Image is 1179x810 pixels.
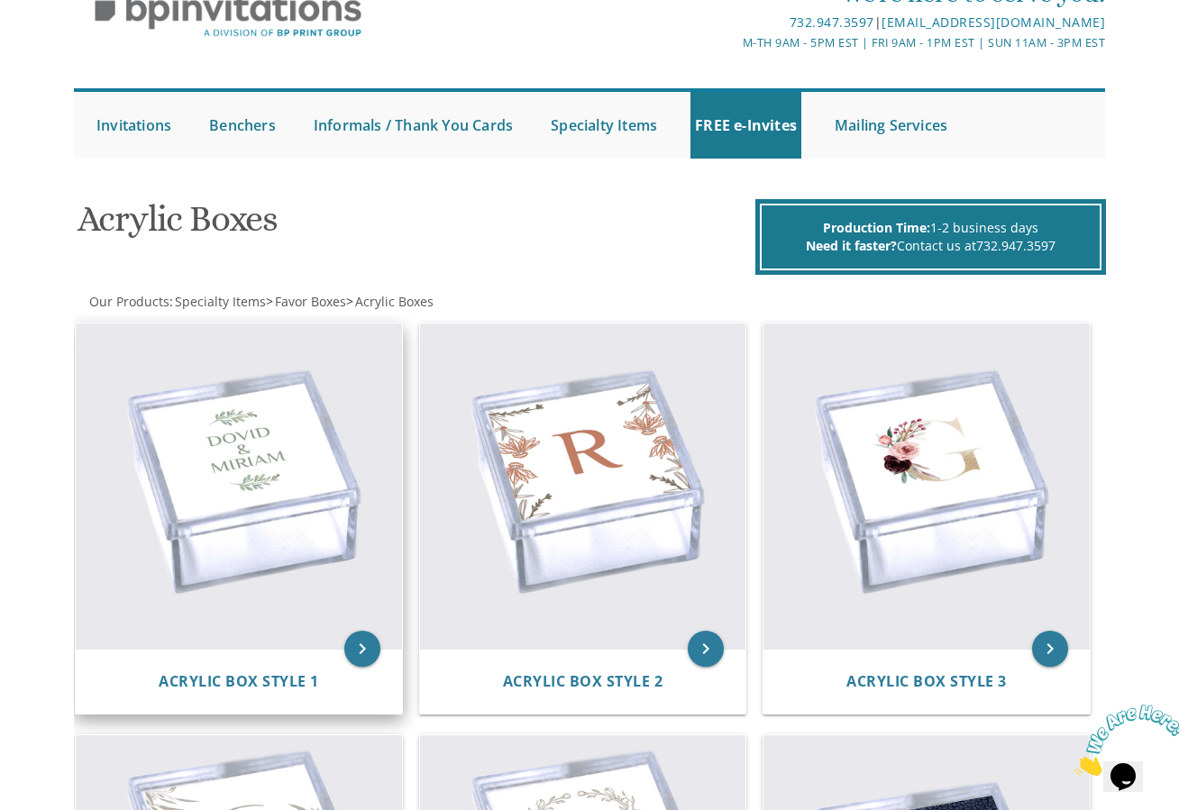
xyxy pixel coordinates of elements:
a: Acrylic Box Style 1 [159,673,319,690]
a: Specialty Items [173,293,266,310]
a: 732.947.3597 [976,237,1056,254]
a: FREE e-Invites [690,92,801,159]
div: : [74,293,589,311]
a: Acrylic Box Style 2 [503,673,663,690]
a: Benchers [205,92,280,159]
span: Acrylic Box Style 3 [846,671,1007,691]
div: M-Th 9am - 5pm EST | Fri 9am - 1pm EST | Sun 11am - 3pm EST [418,33,1105,52]
span: Acrylic Box Style 2 [503,671,663,691]
a: Favor Boxes [273,293,346,310]
img: Acrylic Box Style 2 [420,323,745,649]
a: [EMAIL_ADDRESS][DOMAIN_NAME] [882,14,1105,31]
a: keyboard_arrow_right [688,631,724,667]
h1: Acrylic Boxes [78,199,752,252]
a: keyboard_arrow_right [1032,631,1068,667]
div: | [418,12,1105,33]
a: Our Products [87,293,169,310]
a: keyboard_arrow_right [344,631,380,667]
span: Specialty Items [175,293,266,310]
a: Invitations [92,92,176,159]
span: Acrylic Box Style 1 [159,671,319,691]
img: Chat attention grabber [7,7,119,78]
a: Mailing Services [830,92,952,159]
span: Production Time: [823,219,930,236]
div: 1-2 business days Contact us at [760,204,1101,270]
a: Informals / Thank You Cards [309,92,517,159]
span: Need it faster? [806,237,897,254]
span: > [346,293,434,310]
iframe: chat widget [1067,697,1179,783]
a: Acrylic Boxes [353,293,434,310]
a: 732.947.3597 [790,14,874,31]
img: Acrylic Box Style 1 [76,323,401,649]
a: Acrylic Box Style 3 [846,673,1007,690]
span: Favor Boxes [275,293,346,310]
span: > [266,293,346,310]
img: Acrylic Box Style 3 [763,323,1089,649]
a: Specialty Items [546,92,662,159]
span: Acrylic Boxes [355,293,434,310]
